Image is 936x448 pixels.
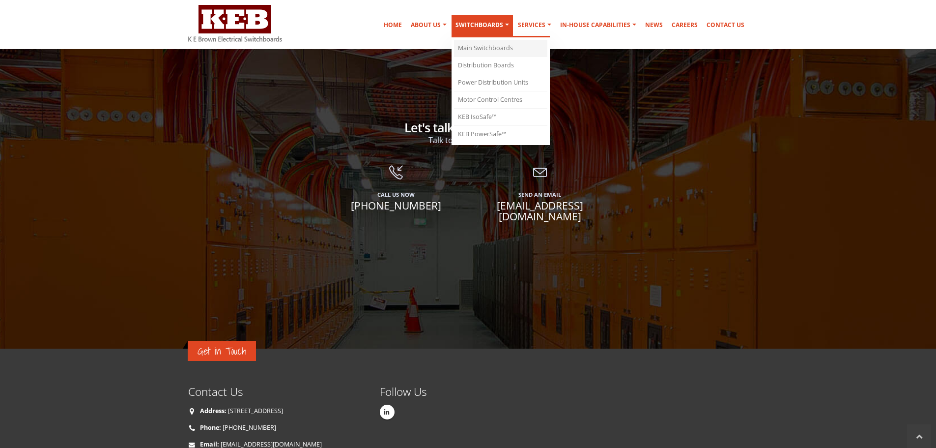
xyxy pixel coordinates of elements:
[514,15,555,35] a: Services
[452,15,513,37] a: Switchboards
[454,57,547,74] a: Distribution Boards
[188,385,365,398] h4: Contact Us
[380,405,395,419] a: Linkedin
[198,343,246,359] span: Get in Touch
[223,423,276,432] a: [PHONE_NUMBER]
[454,40,547,57] a: Main Switchboards
[332,200,461,211] span: [PHONE_NUMBER]
[476,189,605,200] span: Send An Email
[641,15,667,35] a: News
[556,15,640,35] a: In-house Capabilities
[188,5,282,42] img: K E Brown Electrical Switchboards
[454,74,547,91] a: Power Distribution Units
[454,109,547,126] a: KEB IsoSafe™
[476,200,605,222] span: [EMAIL_ADDRESS][DOMAIN_NAME]
[332,166,461,226] a: Call Us Now [PHONE_NUMBER]
[703,15,748,35] a: Contact Us
[668,15,702,35] a: Careers
[332,189,461,200] span: Call Us Now
[200,423,221,432] strong: Phone:
[407,15,451,35] a: About Us
[188,134,748,146] p: Talk to the Specialists
[476,166,605,237] a: Send An Email [EMAIL_ADDRESS][DOMAIN_NAME]
[200,407,227,415] strong: Address:
[228,407,283,415] a: [STREET_ADDRESS]
[454,126,547,143] a: KEB PowerSafe™
[380,385,461,398] h4: Follow Us
[188,121,748,134] h2: Let's talk Switchboards
[454,91,547,109] a: Motor Control Centres
[380,15,406,35] a: Home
